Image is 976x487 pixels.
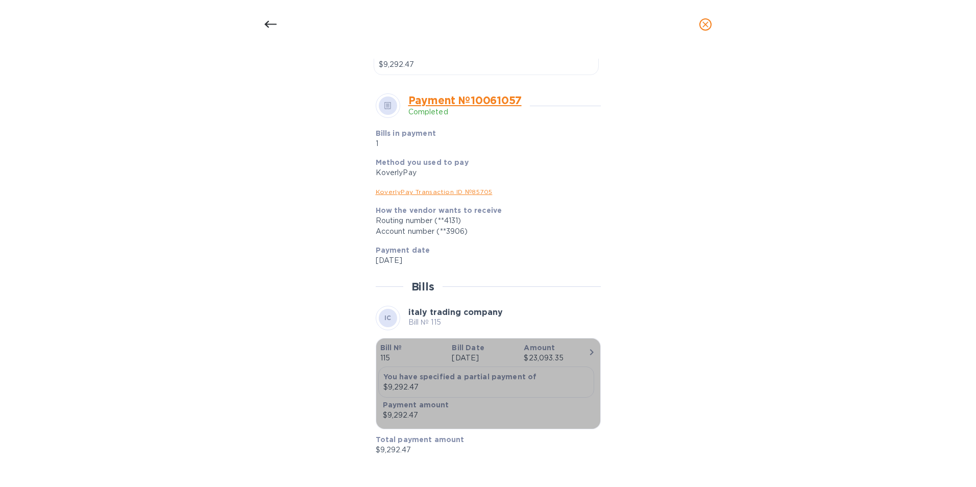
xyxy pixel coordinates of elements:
[376,206,502,214] b: How the vendor wants to receive
[376,138,520,149] p: 1
[408,307,503,317] b: italy trading company
[376,158,469,166] b: Method you used to pay
[524,353,588,363] div: $23,093.35
[376,167,593,178] div: KoverlyPay
[384,314,392,322] b: IC
[376,188,493,196] a: KoverlyPay Transaction ID № 85705
[376,338,601,429] button: Bill №115Bill Date[DATE]Amount$23,093.35You have specified a partial payment of$9,292.47Payment a...
[408,317,503,328] p: Bill № 115
[376,129,436,137] b: Bills in payment
[693,12,718,37] button: close
[408,107,522,117] p: Completed
[383,410,455,421] div: $9,292.47
[376,226,593,237] div: Account number (**3906)
[376,255,593,266] p: [DATE]
[411,280,434,293] h2: Bills
[383,382,589,393] p: $9,292.47
[452,353,516,363] p: [DATE]
[379,59,594,70] p: $9,292.47
[524,344,555,352] b: Amount
[376,215,593,226] div: Routing number (**4131)
[380,344,402,352] b: Bill №
[452,344,484,352] b: Bill Date
[376,246,430,254] b: Payment date
[383,401,449,409] b: Payment amount
[376,435,465,444] b: Total payment amount
[380,353,444,363] p: 115
[408,94,522,107] a: Payment № 10061057
[376,445,593,455] p: $9,292.47
[383,373,537,381] b: You have specified a partial payment of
